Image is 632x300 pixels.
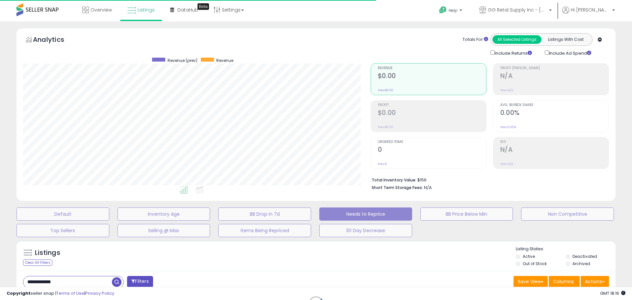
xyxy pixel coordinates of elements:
span: DataHub [177,7,198,13]
span: Revenue [216,58,233,63]
div: Include Ad Spend [540,49,602,57]
button: All Selected Listings [492,35,541,44]
div: Totals For [462,37,488,43]
button: Inventory Age [118,207,210,221]
button: Selling @ Max [118,224,210,237]
small: Prev: 0 [378,162,387,166]
div: Include Returns [486,49,540,57]
button: Listings With Cost [541,35,590,44]
button: Items Being Repriced [218,224,311,237]
b: Short Term Storage Fees: [372,185,423,190]
button: BB Drop in 7d [218,207,311,221]
span: Overview [91,7,112,13]
button: Default [16,207,109,221]
h2: N/A [500,72,609,81]
span: Ordered Items [378,140,486,144]
h2: 0 [378,146,486,155]
span: Help [449,8,458,13]
button: Non Competitive [521,207,614,221]
span: Profit [378,103,486,107]
b: Total Inventory Value: [372,177,416,183]
span: Listings [138,7,155,13]
span: ROI [500,140,609,144]
h2: $0.00 [378,72,486,81]
h2: N/A [500,146,609,155]
span: Profit [PERSON_NAME] [500,67,609,70]
i: Get Help [439,6,447,14]
span: Avg. Buybox Share [500,103,609,107]
button: Needs to Reprice [319,207,412,221]
button: BB Price Below Min [420,207,513,221]
strong: Copyright [7,290,31,296]
span: Hi [PERSON_NAME] [571,7,610,13]
div: seller snap | | [7,290,114,297]
li: $156 [372,176,604,183]
span: Revenue (prev) [168,58,197,63]
small: Prev: N/A [500,162,513,166]
a: Hi [PERSON_NAME] [562,7,615,21]
button: Top Sellers [16,224,109,237]
small: Prev: N/A [500,88,513,92]
small: Prev: $0.00 [378,125,393,129]
span: N/A [424,184,432,191]
a: Help [434,1,469,21]
div: Tooltip anchor [197,3,209,10]
small: Prev: 0.00% [500,125,516,129]
span: GG Retal Supply Inc - [GEOGRAPHIC_DATA] [488,7,547,13]
h2: $0.00 [378,109,486,118]
h5: Analytics [33,35,77,46]
button: 30 Day Decrease [319,224,412,237]
small: Prev: $0.00 [378,88,393,92]
h2: 0.00% [500,109,609,118]
span: Revenue [378,67,486,70]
